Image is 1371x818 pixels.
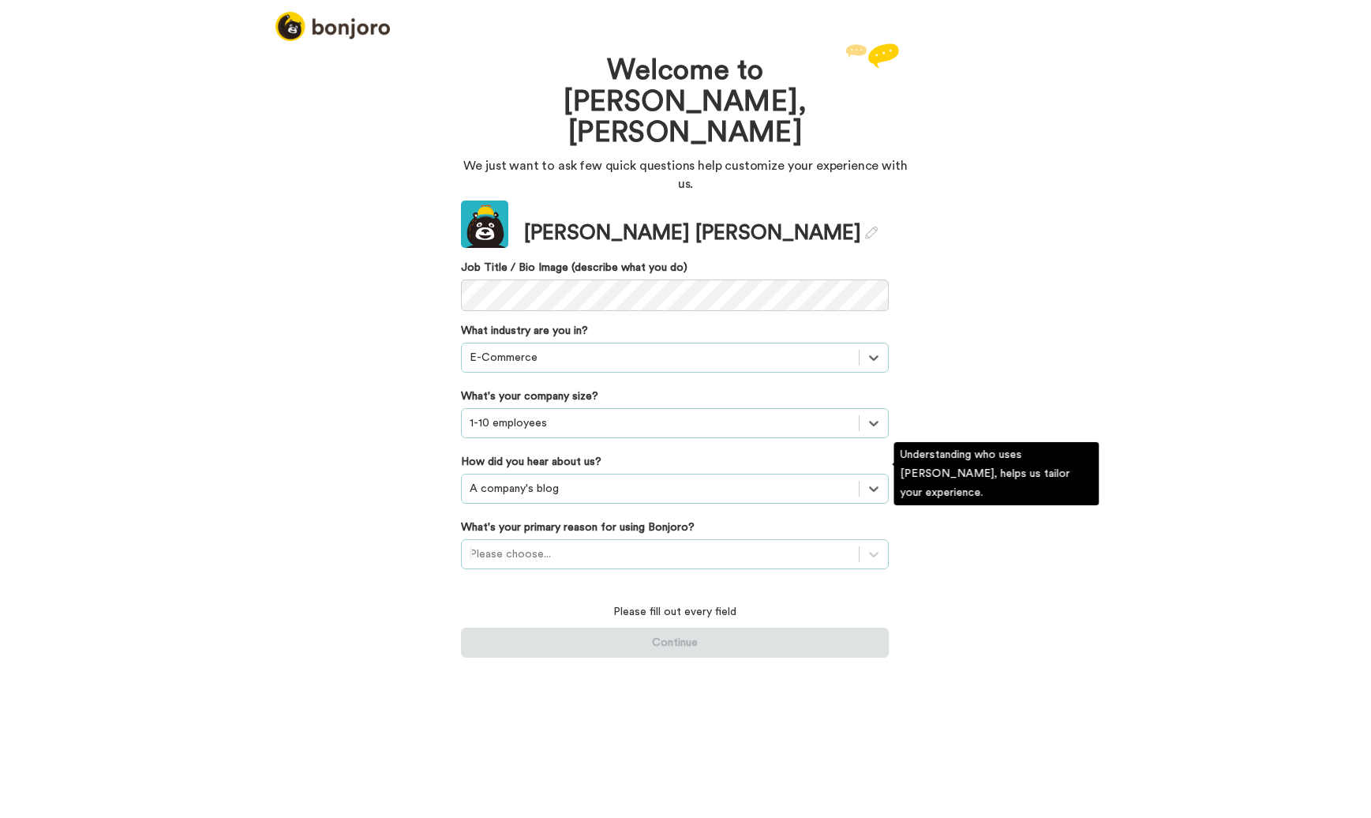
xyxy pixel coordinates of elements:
label: What's your primary reason for using Bonjoro? [461,520,695,535]
div: Understanding who uses [PERSON_NAME], helps us tailor your experience. [894,442,1099,505]
label: How did you hear about us? [461,454,601,470]
label: Job Title / Bio Image (describe what you do) [461,260,889,276]
div: [PERSON_NAME] [PERSON_NAME] [524,219,878,248]
p: We just want to ask few quick questions help customize your experience with us. [461,157,911,193]
label: What's your company size? [461,388,598,404]
img: logo_full.png [275,12,390,41]
p: Please fill out every field [461,604,889,620]
label: What industry are you in? [461,323,588,339]
img: reply.svg [845,43,899,68]
h1: Welcome to [PERSON_NAME], [PERSON_NAME] [508,55,863,149]
button: Continue [461,628,889,658]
